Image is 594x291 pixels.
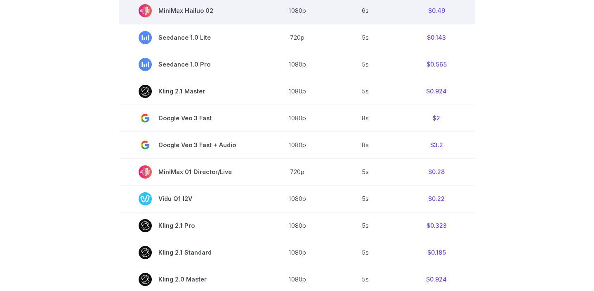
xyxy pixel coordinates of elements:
[139,219,242,232] span: Kling 2.1 Pro
[332,51,398,78] td: 5s
[332,131,398,158] td: 8s
[398,212,475,239] td: $0.323
[398,105,475,131] td: $2
[332,212,398,239] td: 5s
[332,158,398,185] td: 5s
[398,158,475,185] td: $0.28
[332,24,398,51] td: 5s
[139,192,242,205] span: Vidu Q1 I2V
[262,239,332,266] td: 1080p
[332,185,398,212] td: 5s
[262,105,332,131] td: 1080p
[139,4,242,17] span: MiniMax Hailuo 02
[139,165,242,179] span: MiniMax 01 Director/Live
[398,78,475,105] td: $0.924
[398,185,475,212] td: $0.22
[398,131,475,158] td: $3.2
[139,273,242,286] span: Kling 2.0 Master
[139,58,242,71] span: Seedance 1.0 Pro
[139,85,242,98] span: Kling 2.1 Master
[262,212,332,239] td: 1080p
[139,31,242,44] span: Seedance 1.0 Lite
[139,246,242,259] span: Kling 2.1 Standard
[332,239,398,266] td: 5s
[332,78,398,105] td: 5s
[262,185,332,212] td: 1080p
[262,51,332,78] td: 1080p
[262,158,332,185] td: 720p
[398,51,475,78] td: $0.565
[139,112,242,125] span: Google Veo 3 Fast
[139,138,242,152] span: Google Veo 3 Fast + Audio
[398,24,475,51] td: $0.143
[262,78,332,105] td: 1080p
[262,24,332,51] td: 720p
[398,239,475,266] td: $0.185
[262,131,332,158] td: 1080p
[332,105,398,131] td: 8s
